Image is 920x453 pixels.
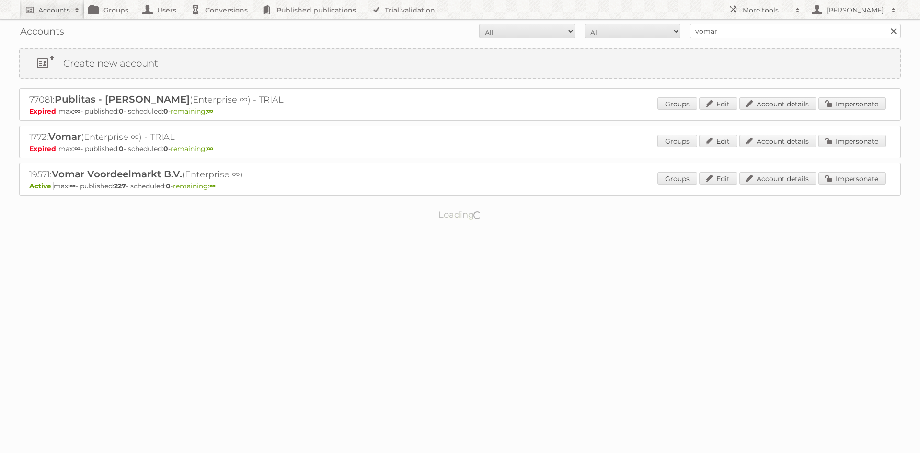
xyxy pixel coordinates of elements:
span: Publitas - [PERSON_NAME] [55,93,190,105]
h2: More tools [743,5,791,15]
h2: 77081: (Enterprise ∞) - TRIAL [29,93,365,106]
strong: 0 [119,107,124,116]
a: Impersonate [818,172,886,185]
h2: Accounts [38,5,70,15]
strong: 227 [114,182,126,190]
span: remaining: [171,107,213,116]
a: Edit [699,97,737,110]
a: Edit [699,172,737,185]
span: Active [29,182,54,190]
a: Groups [657,97,697,110]
strong: ∞ [207,107,213,116]
strong: 0 [163,144,168,153]
a: Impersonate [818,135,886,147]
p: max: - published: - scheduled: - [29,182,891,190]
a: Groups [657,172,697,185]
strong: 0 [119,144,124,153]
p: Loading [408,205,512,224]
strong: ∞ [69,182,76,190]
strong: 0 [163,107,168,116]
strong: 0 [166,182,171,190]
strong: ∞ [74,144,80,153]
strong: ∞ [207,144,213,153]
a: Groups [657,135,697,147]
p: max: - published: - scheduled: - [29,107,891,116]
strong: ∞ [209,182,216,190]
a: Impersonate [818,97,886,110]
h2: 1772: (Enterprise ∞) - TRIAL [29,131,365,143]
a: Edit [699,135,737,147]
span: remaining: [173,182,216,190]
span: Expired [29,107,58,116]
span: remaining: [171,144,213,153]
a: Account details [739,135,816,147]
span: Vomar Voordeelmarkt B.V. [52,168,182,180]
a: Create new account [20,49,900,78]
span: Expired [29,144,58,153]
p: max: - published: - scheduled: - [29,144,891,153]
h2: [PERSON_NAME] [824,5,886,15]
strong: ∞ [74,107,80,116]
a: Account details [739,97,816,110]
span: Vomar [48,131,81,142]
h2: 19571: (Enterprise ∞) [29,168,365,181]
a: Account details [739,172,816,185]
